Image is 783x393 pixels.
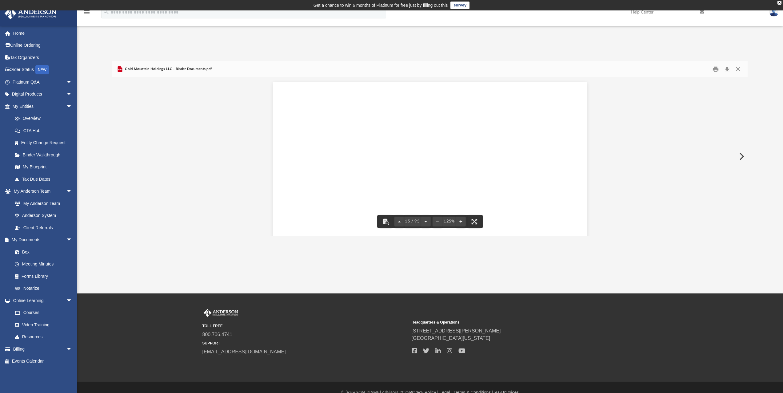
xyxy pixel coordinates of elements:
[394,215,404,228] button: Previous page
[9,307,78,319] a: Courses
[9,222,78,234] a: Client Referrals
[421,215,431,228] button: Next page
[4,294,78,307] a: Online Learningarrow_drop_down
[468,215,481,228] button: Enter fullscreen
[202,349,286,354] a: [EMAIL_ADDRESS][DOMAIN_NAME]
[379,215,392,228] button: Toggle findbar
[9,282,78,295] a: Notarize
[66,185,78,198] span: arrow_drop_down
[4,234,78,246] a: My Documentsarrow_drop_down
[3,7,58,19] img: Anderson Advisors Platinum Portal
[734,148,748,165] button: Next File
[66,343,78,356] span: arrow_drop_down
[4,185,78,198] a: My Anderson Teamarrow_drop_down
[4,51,82,64] a: Tax Organizers
[314,2,448,9] div: Get a chance to win 6 months of Platinum for free just by filling out this
[83,12,90,16] a: menu
[4,343,82,355] a: Billingarrow_drop_down
[4,76,82,88] a: Platinum Q&Aarrow_drop_down
[103,8,110,15] i: search
[9,258,78,270] a: Meeting Minutes
[4,355,82,367] a: Events Calendar
[124,66,212,72] span: Cold Mountain Holdings LLC - Binder Documents.pdf
[4,100,82,112] a: My Entitiesarrow_drop_down
[202,332,233,337] a: 800.706.4741
[709,64,722,74] button: Print
[112,77,748,236] div: File preview
[4,64,82,76] a: Order StatusNEW
[66,88,78,101] span: arrow_drop_down
[721,64,733,74] button: Download
[66,294,78,307] span: arrow_drop_down
[9,319,75,331] a: Video Training
[35,65,49,74] div: NEW
[9,137,82,149] a: Entity Change Request
[202,309,239,317] img: Anderson Advisors Platinum Portal
[9,124,82,137] a: CTA Hub
[433,215,442,228] button: Zoom out
[412,328,501,333] a: [STREET_ADDRESS][PERSON_NAME]
[9,210,78,222] a: Anderson System
[9,331,78,343] a: Resources
[9,270,75,282] a: Forms Library
[66,76,78,88] span: arrow_drop_down
[66,100,78,113] span: arrow_drop_down
[769,8,778,17] img: User Pic
[83,9,90,16] i: menu
[9,161,78,173] a: My Blueprint
[412,320,617,325] small: Headquarters & Operations
[202,340,407,346] small: SUPPORT
[9,197,75,210] a: My Anderson Team
[4,88,82,100] a: Digital Productsarrow_drop_down
[412,336,490,341] a: [GEOGRAPHIC_DATA][US_STATE]
[442,219,456,223] div: Current zoom level
[66,234,78,246] span: arrow_drop_down
[4,27,82,39] a: Home
[9,112,82,125] a: Overview
[9,173,82,185] a: Tax Due Dates
[733,64,744,74] button: Close
[450,2,469,9] a: survey
[404,219,421,223] span: 15 / 95
[4,39,82,52] a: Online Ordering
[202,323,407,329] small: TOLL FREE
[9,149,82,161] a: Binder Walkthrough
[777,1,781,5] div: close
[112,77,748,236] div: Document Viewer
[456,215,466,228] button: Zoom in
[404,215,421,228] button: 15 / 95
[9,246,75,258] a: Box
[112,61,748,236] div: Preview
